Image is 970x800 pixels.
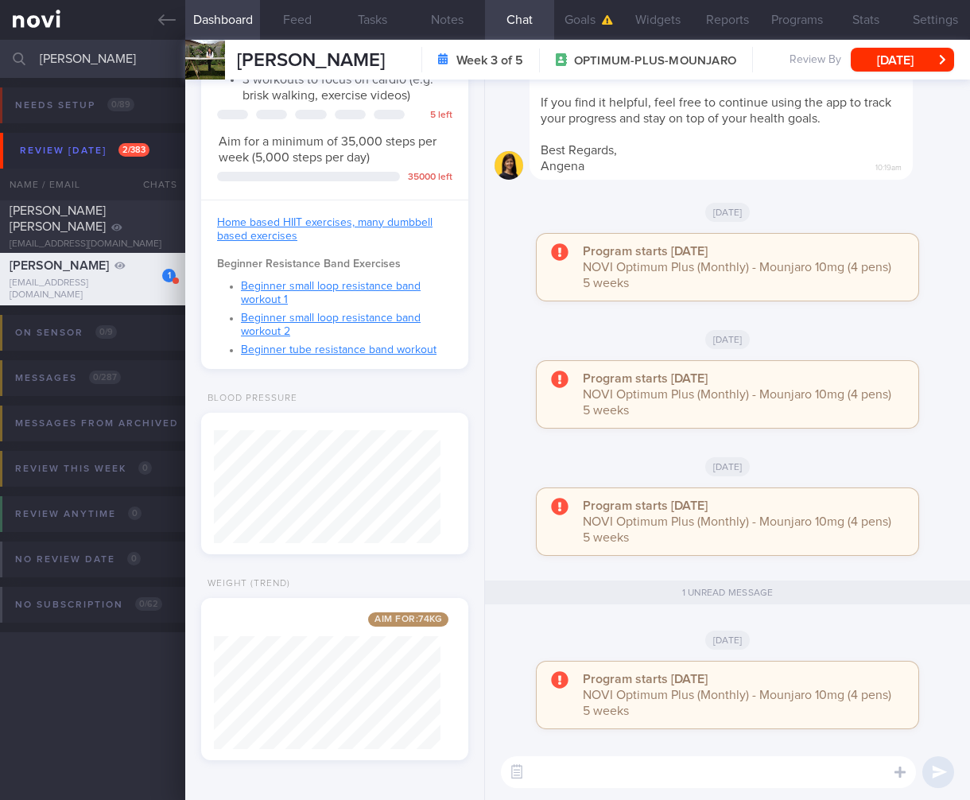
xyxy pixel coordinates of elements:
[583,499,708,512] strong: Program starts [DATE]
[851,48,954,72] button: [DATE]
[11,413,219,434] div: Messages from Archived
[217,258,401,270] strong: Beginner Resistance Band Exercises
[705,457,751,476] span: [DATE]
[162,269,176,282] div: 1
[241,344,436,355] a: Beginner tube resistance band workout
[583,689,891,701] span: NOVI Optimum Plus (Monthly) - Mounjaro 10mg (4 pens)
[242,68,451,103] li: 3 workouts to focus on cardio (e.g. brisk walking, exercise videos)
[705,330,751,349] span: [DATE]
[11,458,156,480] div: Review this week
[217,217,433,243] a: Home based HIIT exercises, many dumbbell based exercises
[541,144,617,157] span: Best Regards,
[541,96,891,125] span: If you find it helpful, feel free to continue using the app to track your progress and stay on to...
[583,673,708,685] strong: Program starts [DATE]
[107,98,134,111] span: 0 / 89
[875,158,902,173] span: 10:19am
[583,277,629,289] span: 5 weeks
[135,597,162,611] span: 0 / 62
[583,261,891,274] span: NOVI Optimum Plus (Monthly) - Mounjaro 10mg (4 pens)
[241,281,421,306] a: Beginner small loop resistance band workout 1
[89,371,121,384] span: 0 / 287
[456,52,523,68] strong: Week 3 of 5
[16,140,153,161] div: Review [DATE]
[241,313,421,338] a: Beginner small loop resistance band workout 2
[122,169,185,200] div: Chats
[95,325,117,339] span: 0 / 9
[10,259,109,272] span: [PERSON_NAME]
[583,245,708,258] strong: Program starts [DATE]
[10,239,176,250] div: [EMAIL_ADDRESS][DOMAIN_NAME]
[583,404,629,417] span: 5 weeks
[408,172,452,184] div: 35000 left
[138,461,152,475] span: 0
[11,503,145,525] div: Review anytime
[583,388,891,401] span: NOVI Optimum Plus (Monthly) - Mounjaro 10mg (4 pens)
[583,531,629,544] span: 5 weeks
[705,631,751,650] span: [DATE]
[413,110,452,122] div: 5 left
[201,578,290,590] div: Weight (Trend)
[11,322,121,344] div: On sensor
[11,594,166,616] div: No subscription
[10,204,106,233] span: [PERSON_NAME] [PERSON_NAME]
[11,549,145,570] div: No review date
[219,135,436,164] span: Aim for a minimum of 35,000 steps per week (5,000 steps per day)
[705,203,751,222] span: [DATE]
[237,51,385,70] span: [PERSON_NAME]
[10,278,176,301] div: [EMAIL_ADDRESS][DOMAIN_NAME]
[583,515,891,528] span: NOVI Optimum Plus (Monthly) - Mounjaro 10mg (4 pens)
[118,143,149,157] span: 2 / 383
[201,393,297,405] div: Blood Pressure
[574,53,736,69] span: OPTIMUM-PLUS-MOUNJARO
[541,160,584,173] span: Angena
[11,95,138,116] div: Needs setup
[583,705,629,717] span: 5 weeks
[583,372,708,385] strong: Program starts [DATE]
[11,367,125,389] div: Messages
[790,53,841,68] span: Review By
[128,507,142,520] span: 0
[127,552,141,565] span: 0
[368,612,448,627] span: Aim for: 74 kg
